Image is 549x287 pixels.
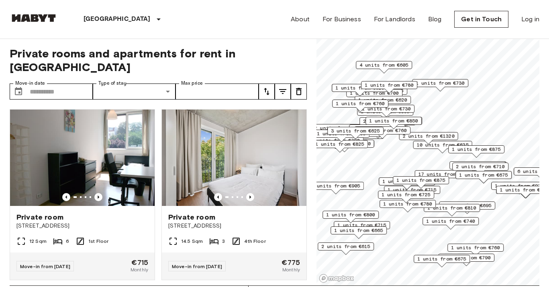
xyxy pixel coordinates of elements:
[29,238,47,245] span: 12 Sqm
[311,182,360,189] span: 1 units from €905
[334,227,383,234] span: 1 units from €665
[332,84,388,96] div: Map marker
[459,171,508,179] span: 1 units from €675
[359,117,416,130] div: Map marker
[98,80,127,87] label: Type of stay
[16,212,63,222] span: Private room
[412,79,468,92] div: Map marker
[10,83,27,100] button: Choose date
[357,108,413,120] div: Map marker
[417,255,466,263] span: 1 units from €675
[312,124,363,132] span: 22 units from €655
[162,110,306,206] img: Marketing picture of unit DE-01-259-018-03Q
[10,14,58,22] img: Habyt
[312,140,368,153] div: Map marker
[417,141,469,149] span: 10 units from €635
[521,14,539,24] a: Log in
[354,126,410,139] div: Map marker
[131,259,148,266] span: €715
[16,222,148,230] span: [STREET_ADDRESS]
[374,14,415,24] a: For Landlords
[382,191,431,198] span: 1 units from €725
[315,140,364,148] span: 1 units from €825
[443,202,492,209] span: 2 units from €695
[363,118,412,125] span: 2 units from €655
[422,217,479,230] div: Map marker
[413,141,472,153] div: Map marker
[396,177,445,184] span: 1 units from €875
[349,124,405,137] div: Map marker
[361,81,417,94] div: Map marker
[319,274,354,283] a: Mapbox logo
[442,254,491,261] span: 1 units from €790
[172,263,222,269] span: Move-in from [DATE]
[456,163,505,170] span: 2 units from €710
[88,238,108,245] span: 1st Floor
[378,191,434,203] div: Map marker
[358,96,407,104] span: 1 units from €620
[383,200,432,208] span: 1 units from €780
[15,80,45,87] label: Move-in date
[454,11,508,28] a: Get in Touch
[161,109,307,280] a: Marketing picture of unit DE-01-259-018-03QPrevious imagePrevious imagePrivate room[STREET_ADDRES...
[416,79,465,87] span: 1 units from €730
[222,238,225,245] span: 3
[379,177,435,190] div: Map marker
[282,259,300,266] span: €775
[438,254,494,266] div: Map marker
[428,14,442,24] a: Blog
[181,238,203,245] span: 14.5 Sqm
[356,61,412,73] div: Map marker
[84,14,151,24] p: [GEOGRAPHIC_DATA]
[403,132,455,140] span: 2 units from €1320
[62,193,70,201] button: Previous image
[282,266,300,273] span: Monthly
[308,124,367,136] div: Map marker
[362,105,411,112] span: 1 units from €730
[452,146,501,153] span: 1 units from €875
[322,14,361,24] a: For Business
[331,127,380,134] span: 3 units from €625
[426,218,475,225] span: 1 units from €740
[246,193,254,201] button: Previous image
[453,162,502,169] span: 1 units from €710
[168,212,215,222] span: Private room
[365,81,414,89] span: 1 units from €780
[353,125,402,132] span: 3 units from €655
[181,80,203,87] label: Max price
[365,117,422,129] div: Map marker
[10,47,307,74] span: Private rooms and apartments for rent in [GEOGRAPHIC_DATA]
[418,171,470,178] span: 17 units from €720
[393,176,449,189] div: Map marker
[319,140,371,147] span: 1 units from €1200
[495,182,544,189] span: 1 units from €970
[244,238,265,245] span: 4th Floor
[318,242,374,255] div: Map marker
[308,182,364,194] div: Map marker
[355,96,411,108] div: Map marker
[382,178,431,185] span: 1 units from €835
[327,127,384,139] div: Map marker
[291,14,310,24] a: About
[10,110,155,206] img: Marketing picture of unit DE-01-041-02M
[359,61,408,69] span: 4 units from €605
[439,202,495,214] div: Map marker
[337,222,386,229] span: 1 units from €715
[427,204,476,212] span: 1 units from €810
[10,109,155,280] a: Marketing picture of unit DE-01-041-02MPrevious imagePrevious imagePrivate room[STREET_ADDRESS]12...
[317,130,366,137] span: 1 units from €895
[315,140,374,152] div: Map marker
[131,266,148,273] span: Monthly
[380,200,436,212] div: Map marker
[20,263,70,269] span: Move-in from [DATE]
[451,244,500,251] span: 1 units from €760
[455,171,512,183] div: Map marker
[326,211,375,218] span: 1 units from €800
[358,127,407,134] span: 2 units from €760
[335,84,384,92] span: 1 units from €620
[369,117,418,124] span: 1 units from €850
[259,83,275,100] button: tune
[66,238,69,245] span: 6
[448,145,504,158] div: Map marker
[291,83,307,100] button: tune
